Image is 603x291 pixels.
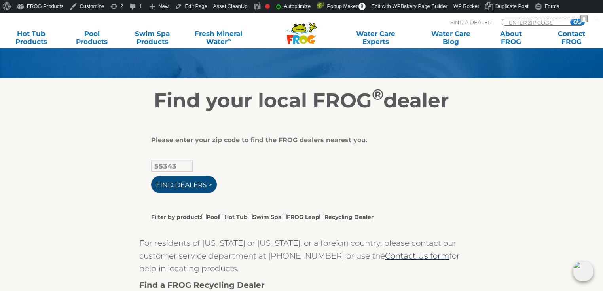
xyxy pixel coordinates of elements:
a: Water CareBlog [427,30,474,46]
a: ContactFROG [548,30,595,46]
input: Filter by product:PoolHot TubSwim SpaFROG LeapRecycling Dealer [319,214,324,219]
input: Filter by product:PoolHot TubSwim SpaFROG LeapRecycling Dealer [219,214,224,219]
a: Swim SpaProducts [129,30,176,46]
sup: ® [372,86,383,103]
a: Howdy, [516,13,591,25]
sup: ∞ [228,37,231,43]
label: Filter by product: Pool Hot Tub Swim Spa FROG Leap Recycling Dealer [151,212,374,221]
a: Contact Us form [385,251,449,261]
h2: Find your local FROG dealer [58,89,545,112]
input: Filter by product:PoolHot TubSwim SpaFROG LeapRecycling Dealer [201,214,207,219]
input: Zip Code Form [508,19,561,26]
a: PoolProducts [68,30,116,46]
p: Find A Dealer [450,19,491,26]
p: For residents of [US_STATE] or [US_STATE], or a foreign country, please contact our customer serv... [139,237,464,275]
a: Fresh MineralWater∞ [189,30,248,46]
a: Hot TubProducts [8,30,55,46]
a: Water CareExperts [338,30,414,46]
img: openIcon [573,261,594,281]
input: Find Dealers > [151,176,217,193]
input: Filter by product:PoolHot TubSwim SpaFROG LeapRecycling Dealer [248,214,253,219]
a: AboutFROG [488,30,535,46]
span: [PERSON_NAME] [536,16,578,22]
div: Please enter your zip code to find the FROG dealers nearest you. [151,136,446,144]
strong: Find a FROG Recycling Dealer [139,280,265,290]
input: Filter by product:PoolHot TubSwim SpaFROG LeapRecycling Dealer [282,214,287,219]
span: 0 [358,3,366,10]
div: Focus keyphrase not set [265,4,270,9]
